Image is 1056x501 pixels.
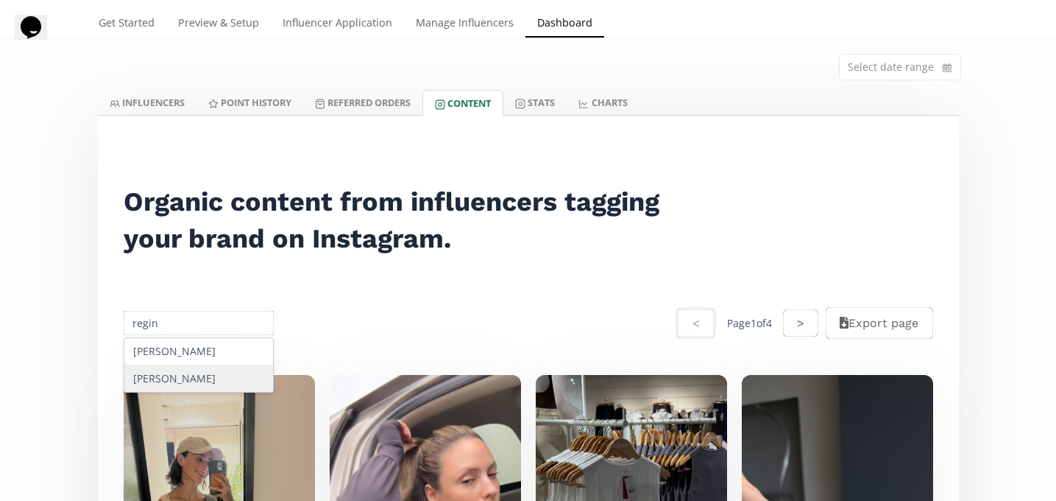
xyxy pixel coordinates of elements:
[166,10,271,39] a: Preview & Setup
[422,90,503,116] a: Content
[87,10,166,39] a: Get Started
[271,10,404,39] a: Influencer Application
[567,90,639,115] a: CHARTS
[124,338,274,365] div: [PERSON_NAME]
[943,60,952,75] svg: calendar
[303,90,422,115] a: Referred Orders
[98,90,196,115] a: INFLUENCERS
[826,307,932,339] button: Export page
[676,307,715,339] button: <
[124,183,678,257] h2: Organic content from influencers tagging your brand on Instagram.
[783,309,818,337] button: >
[196,90,303,115] a: Point HISTORY
[404,10,525,39] a: Manage Influencers
[15,15,62,59] iframe: chat widget
[503,90,567,115] a: Stats
[525,10,604,39] a: Dashboard
[124,365,274,392] div: [PERSON_NAME]
[727,316,772,331] div: Page 1 of 4
[121,309,277,337] input: All influencers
